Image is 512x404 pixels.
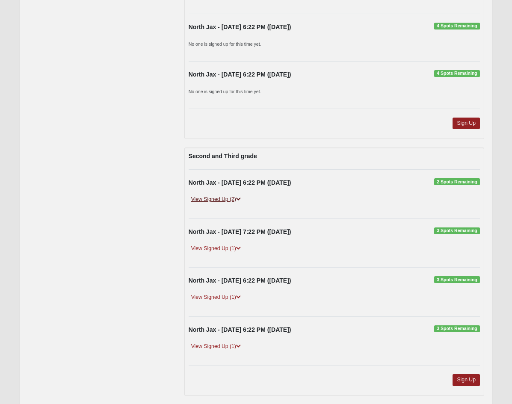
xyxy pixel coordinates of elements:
[434,23,480,29] span: 4 Spots Remaining
[189,41,261,47] small: No one is signed up for this time yet.
[189,71,291,78] strong: North Jax - [DATE] 6:22 PM ([DATE])
[189,342,243,351] a: View Signed Up (1)
[189,89,261,94] small: No one is signed up for this time yet.
[434,325,480,332] span: 3 Spots Remaining
[189,24,291,30] strong: North Jax - [DATE] 6:22 PM ([DATE])
[189,228,291,235] strong: North Jax - [DATE] 7:22 PM ([DATE])
[189,277,291,284] strong: North Jax - [DATE] 6:22 PM ([DATE])
[434,178,480,185] span: 2 Spots Remaining
[434,276,480,283] span: 3 Spots Remaining
[453,374,480,386] a: Sign Up
[434,70,480,77] span: 4 Spots Remaining
[189,326,291,333] strong: North Jax - [DATE] 6:22 PM ([DATE])
[189,293,243,302] a: View Signed Up (1)
[189,179,291,186] strong: North Jax - [DATE] 6:22 PM ([DATE])
[434,227,480,234] span: 3 Spots Remaining
[189,153,257,159] strong: Second and Third grade
[189,244,243,253] a: View Signed Up (1)
[453,118,480,129] a: Sign Up
[189,195,243,204] a: View Signed Up (2)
